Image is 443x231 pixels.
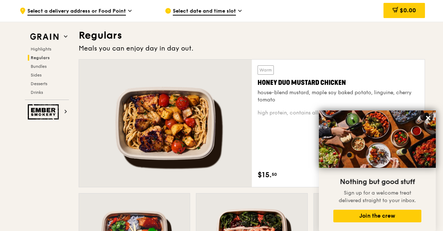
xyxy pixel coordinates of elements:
[31,55,50,60] span: Regulars
[319,110,436,168] img: DSC07876-Edit02-Large.jpeg
[258,65,274,75] div: Warm
[173,8,236,16] span: Select date and time slot
[79,43,425,53] div: Meals you can enjoy day in day out.
[31,47,51,52] span: Highlights
[258,89,419,104] div: house-blend mustard, maple soy baked potato, linguine, cherry tomato
[400,7,416,14] span: $0.00
[27,8,126,16] span: Select a delivery address or Food Point
[333,210,421,222] button: Join the crew
[31,73,41,78] span: Sides
[31,90,43,95] span: Drinks
[258,170,272,180] span: $15.
[31,64,47,69] span: Bundles
[272,171,277,177] span: 50
[28,104,61,119] img: Ember Smokery web logo
[31,81,47,86] span: Desserts
[339,190,416,204] span: Sign up for a welcome treat delivered straight to your inbox.
[79,29,425,42] h3: Regulars
[28,30,61,43] img: Grain web logo
[258,109,419,117] div: high protein, contains allium, soy, wheat
[258,78,419,88] div: Honey Duo Mustard Chicken
[422,112,434,124] button: Close
[340,178,415,186] span: Nothing but good stuff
